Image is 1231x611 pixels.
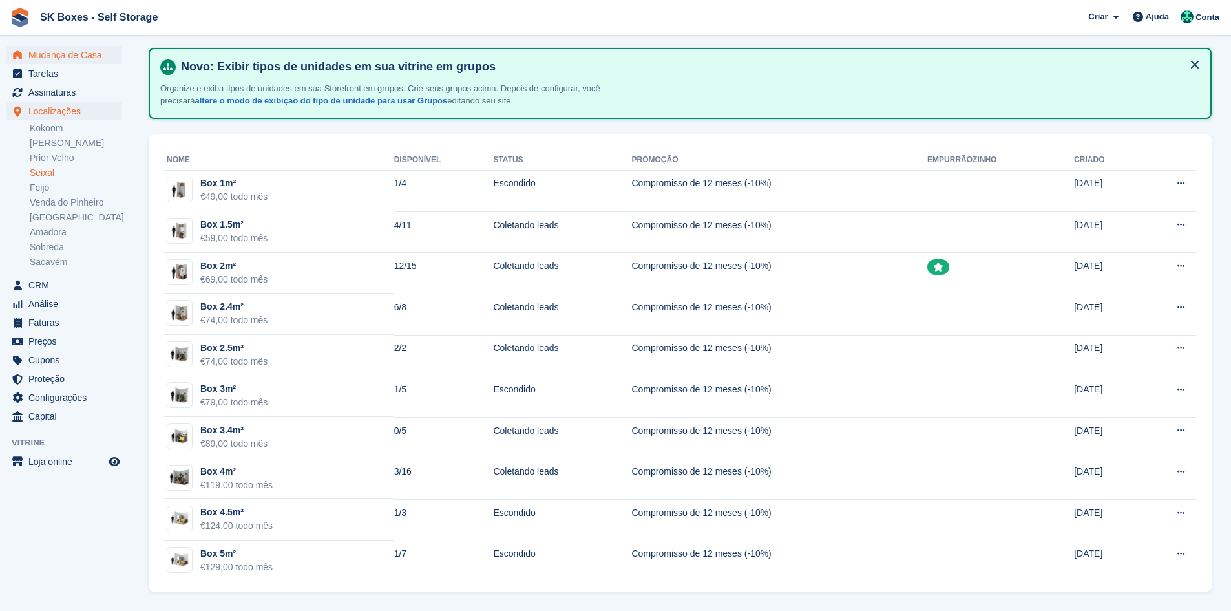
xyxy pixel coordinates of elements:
[10,8,30,27] img: stora-icon-8386f47178a22dfd0bd8f6a31ec36ba5ce8667c1dd55bd0f319d3a0aa187defe.svg
[6,389,122,407] a: menu
[493,541,631,581] td: Escondido
[28,389,106,407] span: Configurações
[200,355,268,369] div: €74,00 todo mês
[200,561,273,574] div: €129,00 todo mês
[200,177,268,190] div: Box 1m²
[927,150,1074,171] th: Empurrãozinho
[200,382,268,396] div: Box 3m²
[200,506,273,519] div: Box 4.5m²
[30,137,122,149] a: [PERSON_NAME]
[394,541,494,581] td: 1/7
[167,345,192,364] img: 30-sqft-unit=%202.8m2.jpg
[1074,150,1139,171] th: Criado
[6,83,122,102] a: menu
[200,437,268,451] div: €89,00 todo mês
[200,314,268,327] div: €74,00 todo mês
[1074,294,1139,335] td: [DATE]
[631,417,927,458] td: Compromisso de 12 meses (-10%)
[1074,499,1139,541] td: [DATE]
[200,259,268,273] div: Box 2m²
[631,294,927,335] td: Compromisso de 12 meses (-10%)
[28,276,106,294] span: CRM
[12,436,129,449] span: Vitrine
[6,314,122,332] a: menu
[6,65,122,83] a: menu
[1074,541,1139,581] td: [DATE]
[28,83,106,102] span: Assinaturas
[30,182,122,194] a: Feijó
[167,386,192,405] img: 30-sqft-unit.jpg
[1088,10,1108,23] span: Criar
[176,59,1200,74] h4: Novo: Exibir tipos de unidades em sua vitrine em grupos
[493,458,631,500] td: Coletando leads
[30,226,122,239] a: Amadora
[28,407,106,425] span: Capital
[167,468,192,487] img: 40-sqft-unit.jpg
[30,197,122,209] a: Venda do Pinheiro
[631,458,927,500] td: Compromisso de 12 meses (-10%)
[1195,11,1219,24] span: Conta
[35,6,163,28] a: SK Boxes - Self Storage
[28,370,106,388] span: Proteção
[28,102,106,120] span: Localizações
[30,152,122,164] a: Prior Velho
[493,376,631,418] td: Escondido
[6,407,122,425] a: menu
[631,499,927,541] td: Compromisso de 12 meses (-10%)
[1074,211,1139,253] td: [DATE]
[6,370,122,388] a: menu
[200,547,273,561] div: Box 5m²
[394,376,494,418] td: 1/5
[631,335,927,376] td: Compromisso de 12 meses (-10%)
[6,351,122,369] a: menu
[394,150,494,171] th: Disponível
[28,295,106,313] span: Análise
[200,218,268,231] div: Box 1.5m²
[160,82,613,107] p: Organize e exiba tipos de unidades em sua Storefront em grupos. Crie seus grupos acima. Depois de...
[493,211,631,253] td: Coletando leads
[1146,10,1169,23] span: Ajuda
[200,341,268,355] div: Box 2.5m²
[200,519,273,533] div: €124,00 todo mês
[631,541,927,581] td: Compromisso de 12 meses (-10%)
[631,253,927,294] td: Compromisso de 12 meses (-10%)
[1074,253,1139,294] td: [DATE]
[1074,417,1139,458] td: [DATE]
[200,300,268,314] div: Box 2.4m²
[200,423,268,437] div: Box 3.4m²
[6,332,122,350] a: menu
[631,170,927,211] td: Compromisso de 12 meses (-10%)
[6,453,122,471] a: menu
[167,304,192,323] img: 25-sqft-unit.jpg
[493,335,631,376] td: Coletando leads
[28,46,106,64] span: Mudança de Casa
[195,96,447,105] a: altere o modo de exibição do tipo de unidade para usar Grupos
[493,294,631,335] td: Coletando leads
[200,465,273,478] div: Box 4m²
[631,376,927,418] td: Compromisso de 12 meses (-10%)
[167,551,192,570] img: 50-sqft-unit.jpg
[493,170,631,211] td: Escondido
[167,180,192,199] img: 10-sqft-unit.jpg
[28,453,106,471] span: Loja online
[631,211,927,253] td: Compromisso de 12 meses (-10%)
[394,417,494,458] td: 0/5
[631,150,927,171] th: Promoção
[30,122,122,134] a: Kokoom
[30,211,122,224] a: [GEOGRAPHIC_DATA]
[6,295,122,313] a: menu
[493,417,631,458] td: Coletando leads
[200,478,273,492] div: €119,00 todo mês
[1181,10,1194,23] img: SK Boxes - Comercial
[493,150,631,171] th: Status
[28,351,106,369] span: Cupons
[30,256,122,268] a: Sacavém
[394,499,494,541] td: 1/3
[493,253,631,294] td: Coletando leads
[394,294,494,335] td: 6/8
[6,276,122,294] a: menu
[200,396,268,409] div: €79,00 todo mês
[30,167,122,179] a: Seixal
[1074,170,1139,211] td: [DATE]
[167,263,192,281] img: 20-sqft-unit.jpg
